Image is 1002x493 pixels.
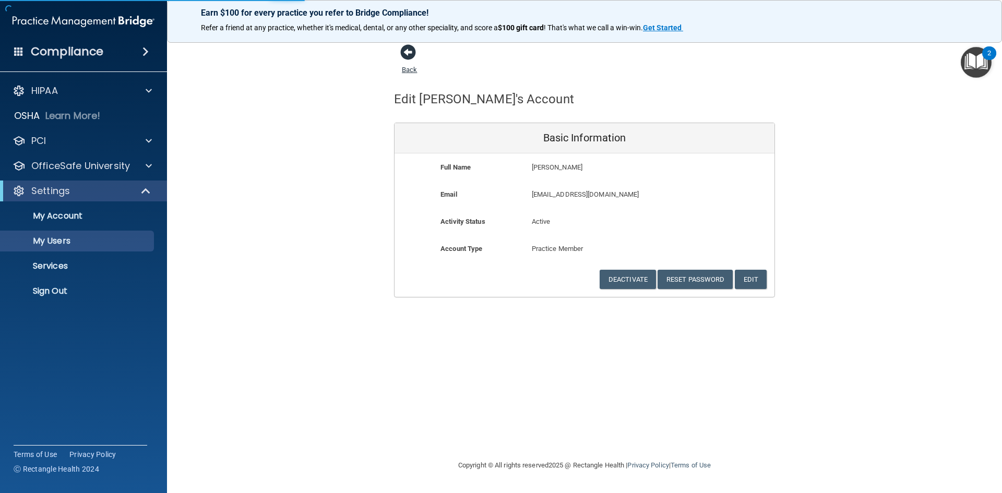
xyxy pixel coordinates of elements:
[7,236,149,246] p: My Users
[600,270,656,289] button: Deactivate
[7,286,149,296] p: Sign Out
[735,270,767,289] button: Edit
[532,188,698,201] p: [EMAIL_ADDRESS][DOMAIN_NAME]
[987,53,991,67] div: 2
[440,163,471,171] b: Full Name
[402,53,417,74] a: Back
[961,47,992,78] button: Open Resource Center, 2 new notifications
[45,110,101,122] p: Learn More!
[627,461,669,469] a: Privacy Policy
[658,270,733,289] button: Reset Password
[440,245,482,252] b: Account Type
[643,23,683,32] a: Get Started
[14,464,99,474] span: Ⓒ Rectangle Health 2024
[498,23,544,32] strong: $100 gift card
[440,218,485,225] b: Activity Status
[13,11,154,32] img: PMB logo
[31,85,58,97] p: HIPAA
[13,160,152,172] a: OfficeSafe University
[14,449,57,460] a: Terms of Use
[14,110,40,122] p: OSHA
[532,243,638,255] p: Practice Member
[13,185,151,197] a: Settings
[31,135,46,147] p: PCI
[395,123,774,153] div: Basic Information
[532,161,698,174] p: [PERSON_NAME]
[532,215,638,228] p: Active
[671,461,711,469] a: Terms of Use
[440,190,457,198] b: Email
[13,85,152,97] a: HIPAA
[31,185,70,197] p: Settings
[201,23,498,32] span: Refer a friend at any practice, whether it's medical, dental, or any other speciality, and score a
[31,44,103,59] h4: Compliance
[394,92,574,106] h4: Edit [PERSON_NAME]'s Account
[31,160,130,172] p: OfficeSafe University
[7,261,149,271] p: Services
[69,449,116,460] a: Privacy Policy
[643,23,682,32] strong: Get Started
[394,449,775,482] div: Copyright © All rights reserved 2025 @ Rectangle Health | |
[544,23,643,32] span: ! That's what we call a win-win.
[7,211,149,221] p: My Account
[201,8,968,18] p: Earn $100 for every practice you refer to Bridge Compliance!
[13,135,152,147] a: PCI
